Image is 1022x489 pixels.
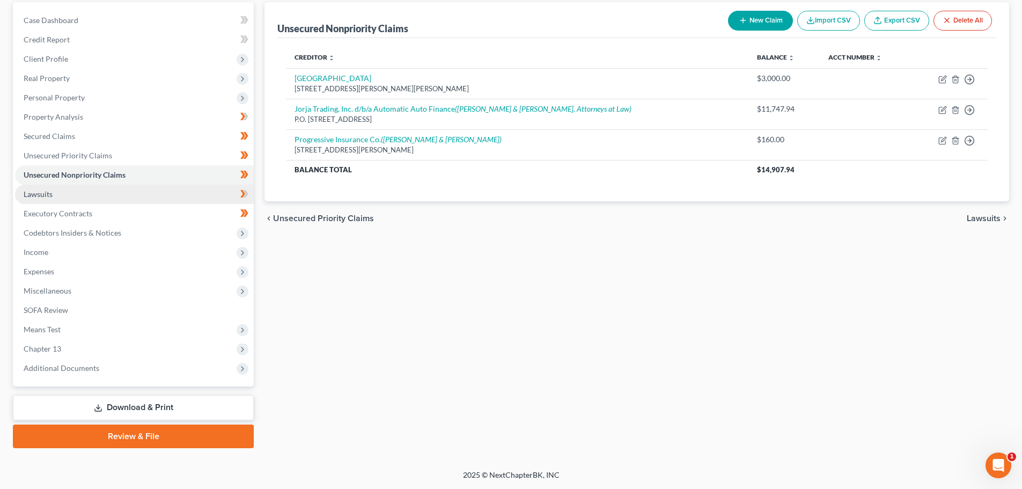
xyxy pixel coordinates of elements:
[24,151,112,160] span: Unsecured Priority Claims
[757,73,811,84] div: $3,000.00
[797,11,860,31] button: Import CSV
[876,55,882,61] i: unfold_more
[757,165,795,174] span: $14,907.94
[286,160,748,179] th: Balance Total
[295,53,335,61] a: Creditor unfold_more
[455,104,631,113] i: ([PERSON_NAME] & [PERSON_NAME], Attorneys at Law)
[13,425,254,448] a: Review & File
[967,214,1009,223] button: Lawsuits chevron_right
[24,209,92,218] span: Executory Contracts
[864,11,929,31] a: Export CSV
[15,301,254,320] a: SOFA Review
[24,189,53,199] span: Lawsuits
[1008,452,1016,461] span: 1
[728,11,793,31] button: New Claim
[24,54,68,63] span: Client Profile
[967,214,1001,223] span: Lawsuits
[24,247,48,257] span: Income
[264,214,273,223] i: chevron_left
[24,325,61,334] span: Means Test
[24,112,83,121] span: Property Analysis
[15,30,254,49] a: Credit Report
[24,35,70,44] span: Credit Report
[828,53,882,61] a: Acct Number unfold_more
[24,305,68,315] span: SOFA Review
[933,11,992,31] button: Delete All
[24,74,70,83] span: Real Property
[295,74,371,83] a: [GEOGRAPHIC_DATA]
[24,286,71,295] span: Miscellaneous
[15,146,254,165] a: Unsecured Priority Claims
[13,395,254,420] a: Download & Print
[15,165,254,185] a: Unsecured Nonpriority Claims
[24,93,85,102] span: Personal Property
[757,53,795,61] a: Balance unfold_more
[1001,214,1009,223] i: chevron_right
[757,104,811,114] div: $11,747.94
[15,204,254,223] a: Executory Contracts
[205,470,817,489] div: 2025 © NextChapterBK, INC
[24,228,121,237] span: Codebtors Insiders & Notices
[788,55,795,61] i: unfold_more
[295,84,739,94] div: [STREET_ADDRESS][PERSON_NAME][PERSON_NAME]
[277,22,408,35] div: Unsecured Nonpriority Claims
[295,104,631,113] a: Jorja Trading, Inc. d/b/a Automatic Auto Finance([PERSON_NAME] & [PERSON_NAME], Attorneys at Law)
[381,135,502,144] i: ([PERSON_NAME] & [PERSON_NAME])
[24,16,78,25] span: Case Dashboard
[24,267,54,276] span: Expenses
[15,185,254,204] a: Lawsuits
[24,363,99,373] span: Additional Documents
[24,132,75,141] span: Secured Claims
[295,145,739,155] div: [STREET_ADDRESS][PERSON_NAME]
[295,135,502,144] a: Progressive Insurance Co.([PERSON_NAME] & [PERSON_NAME])
[264,214,374,223] button: chevron_left Unsecured Priority Claims
[757,134,811,145] div: $160.00
[328,55,335,61] i: unfold_more
[273,214,374,223] span: Unsecured Priority Claims
[15,127,254,146] a: Secured Claims
[24,344,61,353] span: Chapter 13
[24,170,126,179] span: Unsecured Nonpriority Claims
[15,107,254,127] a: Property Analysis
[15,11,254,30] a: Case Dashboard
[986,452,1011,478] iframe: Intercom live chat
[295,114,739,125] div: P.O. [STREET_ADDRESS]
